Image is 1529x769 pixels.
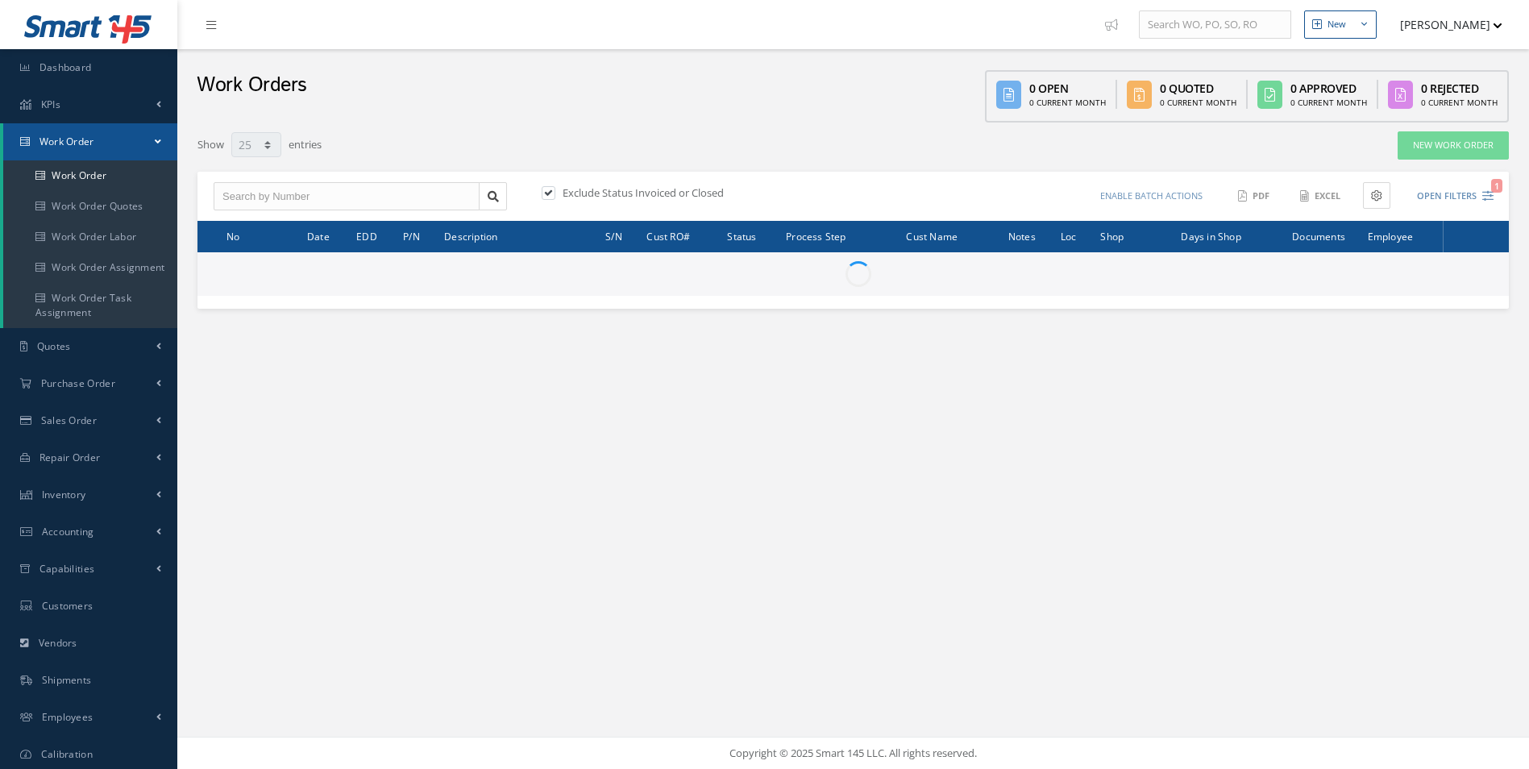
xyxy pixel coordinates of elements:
span: Documents [1292,228,1345,243]
div: 0 Current Month [1029,97,1106,109]
a: Work Order Assignment [3,252,177,283]
label: entries [289,131,322,153]
span: Purchase Order [41,376,115,390]
span: Process Step [786,228,846,243]
span: Description [444,228,497,243]
span: Cust Name [906,228,958,243]
span: S/N [605,228,622,243]
span: No [226,228,239,243]
span: KPIs [41,98,60,111]
button: Excel [1292,182,1351,210]
span: P/N [403,228,420,243]
span: Accounting [42,525,94,538]
span: 1 [1491,179,1502,193]
label: Show [197,131,224,153]
span: Dashboard [39,60,92,74]
span: Loc [1061,228,1077,243]
div: 0 Open [1029,80,1106,97]
button: PDF [1230,182,1280,210]
span: Vendors [39,636,77,650]
span: Repair Order [39,451,101,464]
button: New [1304,10,1377,39]
a: Work Order [3,123,177,160]
div: Exclude Status Invoiced or Closed [538,185,853,204]
button: [PERSON_NAME] [1385,9,1502,40]
span: Calibration [41,747,93,761]
span: Notes [1008,228,1036,243]
span: Employee [1368,228,1414,243]
span: Customers [42,599,93,613]
a: Work Order [3,160,177,191]
div: Copyright © 2025 Smart 145 LLC. All rights reserved. [193,746,1513,762]
input: Search by Number [214,182,480,211]
span: Work Order [39,135,94,148]
span: Employees [42,710,93,724]
h2: Work Orders [197,73,307,98]
span: Shop [1100,228,1124,243]
input: Search WO, PO, SO, RO [1139,10,1291,39]
a: Work Order Labor [3,222,177,252]
div: 0 Rejected [1421,80,1498,97]
div: 0 Quoted [1160,80,1236,97]
div: 0 Current Month [1160,97,1236,109]
span: Sales Order [41,414,97,427]
span: Shipments [42,673,92,687]
div: 0 Current Month [1290,97,1367,109]
div: New [1327,18,1346,31]
span: Date [307,228,330,243]
span: Status [727,228,756,243]
label: Exclude Status Invoiced or Closed [559,185,724,200]
a: New Work Order [1398,131,1509,160]
a: Work Order Quotes [3,191,177,222]
span: Cust RO# [646,228,690,243]
button: Enable batch actions [1085,182,1218,210]
div: 0 Current Month [1421,97,1498,109]
span: Days in Shop [1181,228,1240,243]
span: Inventory [42,488,86,501]
span: EDD [356,228,377,243]
span: Quotes [37,339,71,353]
div: 0 Approved [1290,80,1367,97]
a: Work Order Task Assignment [3,283,177,328]
button: Open Filters1 [1402,183,1494,210]
span: Capabilities [39,562,95,576]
